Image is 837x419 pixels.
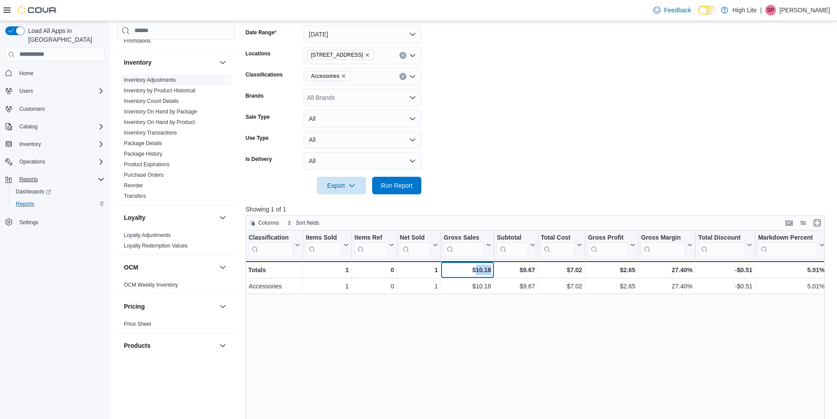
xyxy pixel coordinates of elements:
[758,233,817,256] div: Markdown Percent
[5,63,105,251] nav: Complex example
[307,50,374,60] span: 831 Notre Dame St.
[306,281,349,291] div: 1
[124,302,216,311] button: Pricing
[246,135,268,142] label: Use Type
[355,281,394,291] div: 0
[124,242,188,249] span: Loyalty Redemption Values
[16,86,105,96] span: Users
[124,182,143,189] a: Reorder
[588,281,635,291] div: $2.65
[12,199,38,209] a: Reports
[296,219,319,226] span: Sort fields
[588,233,628,242] div: Gross Profit
[124,193,146,200] span: Transfers
[16,157,49,167] button: Operations
[16,200,34,208] span: Reports
[355,233,387,256] div: Items Ref
[372,177,421,194] button: Run Report
[641,233,685,256] div: Gross Margin
[588,265,635,275] div: $2.65
[641,265,692,275] div: 27.40%
[650,1,694,19] a: Feedback
[25,26,105,44] span: Load All Apps in [GEOGRAPHIC_DATA]
[117,75,235,205] div: Inventory
[124,171,164,179] span: Purchase Orders
[16,217,42,228] a: Settings
[444,265,491,275] div: $10.18
[497,281,535,291] div: $9.67
[409,94,416,101] button: Open list of options
[16,139,105,149] span: Inventory
[16,104,48,114] a: Customers
[355,233,387,242] div: Items Ref
[124,37,151,44] span: Promotions
[307,71,351,81] span: Accessories
[497,233,528,256] div: Subtotal
[758,233,824,256] button: Markdown Percent
[124,263,216,272] button: OCM
[698,281,752,291] div: -$0.51
[698,265,752,275] div: -$0.51
[217,212,228,223] button: Loyalty
[124,140,162,146] a: Package Details
[9,186,108,198] a: Dashboards
[16,68,105,79] span: Home
[124,321,151,327] a: Price Sheet
[258,219,279,226] span: Columns
[19,219,38,226] span: Settings
[124,58,152,67] h3: Inventory
[541,233,582,256] button: Total Cost
[124,119,195,125] a: Inventory On Hand by Product
[409,52,416,59] button: Open list of options
[16,216,105,227] span: Settings
[124,341,216,350] button: Products
[2,138,108,150] button: Inventory
[246,71,283,78] label: Classifications
[2,67,108,80] button: Home
[249,281,300,291] div: Accessories
[124,129,177,136] span: Inventory Transactions
[124,38,151,44] a: Promotions
[18,6,57,15] img: Cova
[246,156,272,163] label: Is Delivery
[758,233,817,242] div: Markdown Percent
[664,6,691,15] span: Feedback
[19,158,45,165] span: Operations
[16,86,36,96] button: Users
[698,233,745,256] div: Total Discount
[124,119,195,126] span: Inventory On Hand by Product
[124,213,216,222] button: Loyalty
[124,150,162,157] span: Package History
[19,70,33,77] span: Home
[16,157,105,167] span: Operations
[16,103,105,114] span: Customers
[124,232,171,238] a: Loyalty Adjustments
[124,140,162,147] span: Package Details
[124,282,178,288] a: OCM Weekly Inventory
[311,51,363,59] span: [STREET_ADDRESS]
[341,73,346,79] button: Remove Accessories from selection in this group
[2,173,108,186] button: Reports
[399,52,406,59] button: Clear input
[124,281,178,288] span: OCM Weekly Inventory
[779,5,830,15] p: [PERSON_NAME]
[317,177,366,194] button: Export
[304,152,421,170] button: All
[124,232,171,239] span: Loyalty Adjustments
[124,77,176,84] span: Inventory Adjustments
[304,26,421,43] button: [DATE]
[217,57,228,68] button: Inventory
[541,233,575,242] div: Total Cost
[306,233,342,256] div: Items Sold
[246,218,283,228] button: Columns
[124,77,176,83] a: Inventory Adjustments
[698,6,717,15] input: Dark Mode
[19,123,37,130] span: Catalog
[124,182,143,189] span: Reorder
[541,233,575,256] div: Total Cost
[124,98,179,105] span: Inventory Count Details
[497,233,528,242] div: Subtotal
[758,281,824,291] div: 5.01%
[444,233,491,256] button: Gross Sales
